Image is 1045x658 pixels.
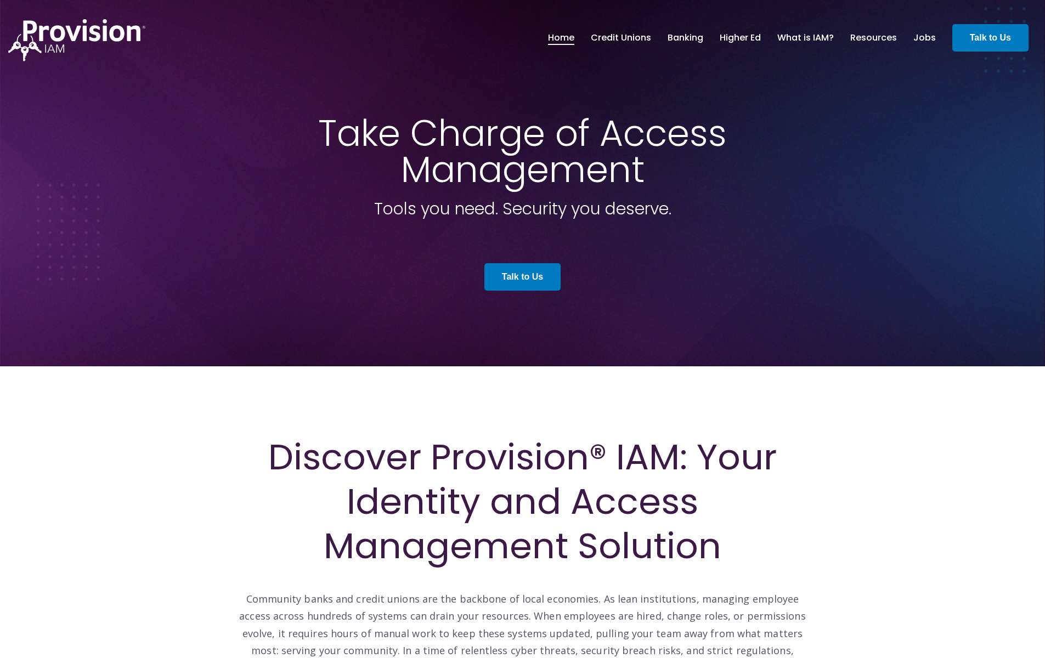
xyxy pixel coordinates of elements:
[913,29,936,47] a: Jobs
[668,29,703,47] a: Banking
[591,29,651,47] a: Credit Unions
[720,29,761,47] a: Higher Ed
[484,263,561,291] a: Talk to Us
[540,20,944,55] nav: menu
[970,33,1011,42] strong: Talk to Us
[850,29,897,47] a: Resources
[318,108,727,195] span: Take Charge of Access Management
[502,272,543,281] strong: Talk to Us
[374,197,671,220] span: Tools you need. Security you deserve.
[8,19,145,61] img: ProvisionIAM-Logo-White
[777,29,834,47] a: What is IAM?
[238,435,808,569] h1: Discover Provision® IAM: Your Identity and Access Management Solution
[952,24,1029,52] a: Talk to Us
[548,29,574,47] a: Home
